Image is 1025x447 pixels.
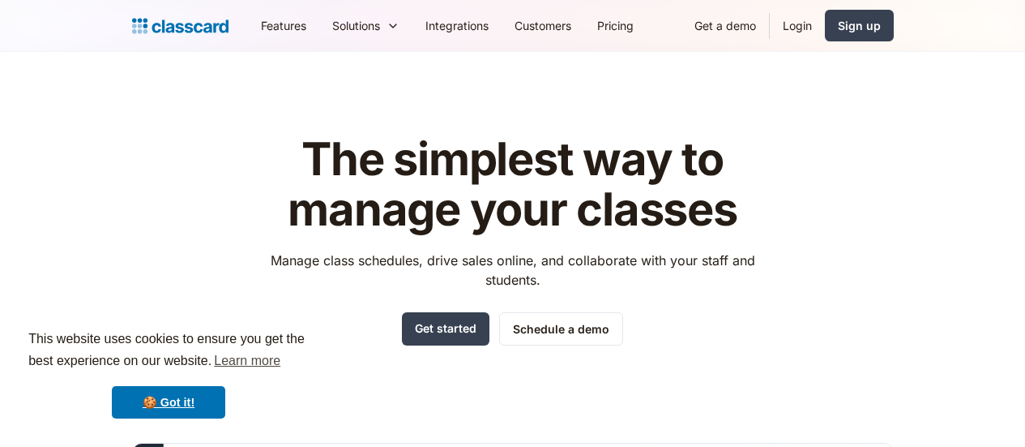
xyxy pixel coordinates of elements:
[13,314,324,434] div: cookieconsent
[255,251,770,290] p: Manage class schedules, drive sales online, and collaborate with your staff and students.
[502,7,584,44] a: Customers
[211,349,283,373] a: learn more about cookies
[412,7,502,44] a: Integrations
[132,15,228,37] a: home
[248,7,319,44] a: Features
[681,7,769,44] a: Get a demo
[255,135,770,234] h1: The simplest way to manage your classes
[770,7,825,44] a: Login
[112,386,225,419] a: dismiss cookie message
[332,17,380,34] div: Solutions
[838,17,881,34] div: Sign up
[825,10,894,41] a: Sign up
[402,312,489,346] a: Get started
[584,7,647,44] a: Pricing
[499,312,623,346] a: Schedule a demo
[319,7,412,44] div: Solutions
[28,329,309,373] span: This website uses cookies to ensure you get the best experience on our website.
